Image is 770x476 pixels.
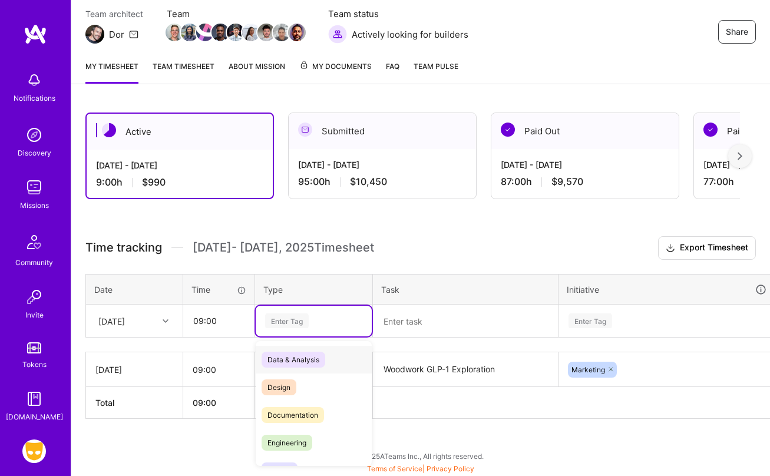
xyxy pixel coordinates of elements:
a: Team Member Avatar [213,22,228,42]
th: Task [373,274,559,305]
span: Team Pulse [414,62,458,71]
img: Community [20,228,48,256]
div: Missions [20,199,49,211]
a: Team Member Avatar [167,22,182,42]
a: Team Pulse [414,60,458,84]
span: Actively looking for builders [352,28,468,41]
input: HH:MM [183,354,255,385]
i: icon Download [666,242,675,254]
img: bell [22,68,46,92]
button: Export Timesheet [658,236,756,260]
img: Team Member Avatar [288,24,306,41]
div: [DATE] [95,363,173,376]
div: [DATE] - [DATE] [298,158,467,171]
textarea: Woodwork GLP-1 Exploration [374,353,557,386]
span: | [367,464,474,473]
img: Team Member Avatar [166,24,183,41]
div: Paid Out [491,113,679,149]
div: [DATE] [98,315,125,327]
div: [DATE] - [DATE] [501,158,669,171]
a: Team Member Avatar [182,22,197,42]
a: Terms of Service [367,464,422,473]
span: $10,450 [350,176,387,188]
div: 9:00 h [96,176,263,189]
span: Design [262,379,296,395]
div: Submitted [289,113,476,149]
button: Share [718,20,756,44]
span: Team status [328,8,468,20]
img: guide book [22,387,46,411]
span: Team architect [85,8,143,20]
a: Team Member Avatar [259,22,274,42]
img: Team Member Avatar [211,24,229,41]
span: Share [726,26,748,38]
img: discovery [22,123,46,147]
th: 09:00 [183,387,255,419]
img: Team Member Avatar [257,24,275,41]
th: Date [86,274,183,305]
img: Team Member Avatar [242,24,260,41]
div: Notifications [14,92,55,104]
div: Active [87,114,273,150]
div: Initiative [567,283,767,296]
span: Engineering [262,435,312,451]
div: [DOMAIN_NAME] [6,411,63,423]
input: HH:MM [184,305,254,336]
div: Dor [109,28,124,41]
span: Time tracking [85,240,162,255]
img: Team Member Avatar [181,24,199,41]
i: icon Mail [129,29,138,39]
img: teamwork [22,176,46,199]
span: $9,570 [551,176,583,188]
img: Grindr: Product & Marketing [22,439,46,463]
a: Team timesheet [153,60,214,84]
a: My Documents [299,60,372,84]
a: Team Member Avatar [243,22,259,42]
th: Type [255,274,373,305]
a: Team Member Avatar [289,22,305,42]
span: Marketing [571,365,605,374]
img: Actively looking for builders [328,25,347,44]
img: right [738,152,742,160]
a: My timesheet [85,60,138,84]
a: Team Member Avatar [197,22,213,42]
span: Data & Analysis [262,352,325,368]
img: Team Member Avatar [196,24,214,41]
img: tokens [27,342,41,353]
img: Paid Out [501,123,515,137]
div: Time [191,283,246,296]
i: icon Chevron [163,318,168,324]
div: Enter Tag [265,312,309,330]
span: Team [167,8,305,20]
div: © 2025 ATeams Inc., All rights reserved. [71,441,770,471]
div: 95:00 h [298,176,467,188]
img: Invite [22,285,46,309]
a: FAQ [386,60,399,84]
div: Discovery [18,147,51,159]
a: Team Member Avatar [274,22,289,42]
div: Invite [25,309,44,321]
img: Paid Out [703,123,718,137]
div: Tokens [22,358,47,371]
img: Submitted [298,123,312,137]
img: Active [102,123,116,137]
span: Documentation [262,407,324,423]
span: [DATE] - [DATE] , 2025 Timesheet [193,240,374,255]
a: About Mission [229,60,285,84]
div: [DATE] - [DATE] [96,159,263,171]
img: Team Architect [85,25,104,44]
a: Team Member Avatar [228,22,243,42]
div: Enter Tag [569,312,612,330]
a: Privacy Policy [427,464,474,473]
img: Team Member Avatar [273,24,290,41]
span: $990 [142,176,166,189]
span: My Documents [299,60,372,73]
img: Team Member Avatar [227,24,244,41]
img: logo [24,24,47,45]
div: Community [15,256,53,269]
div: 87:00 h [501,176,669,188]
a: Grindr: Product & Marketing [19,439,49,463]
th: Total [86,387,183,419]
